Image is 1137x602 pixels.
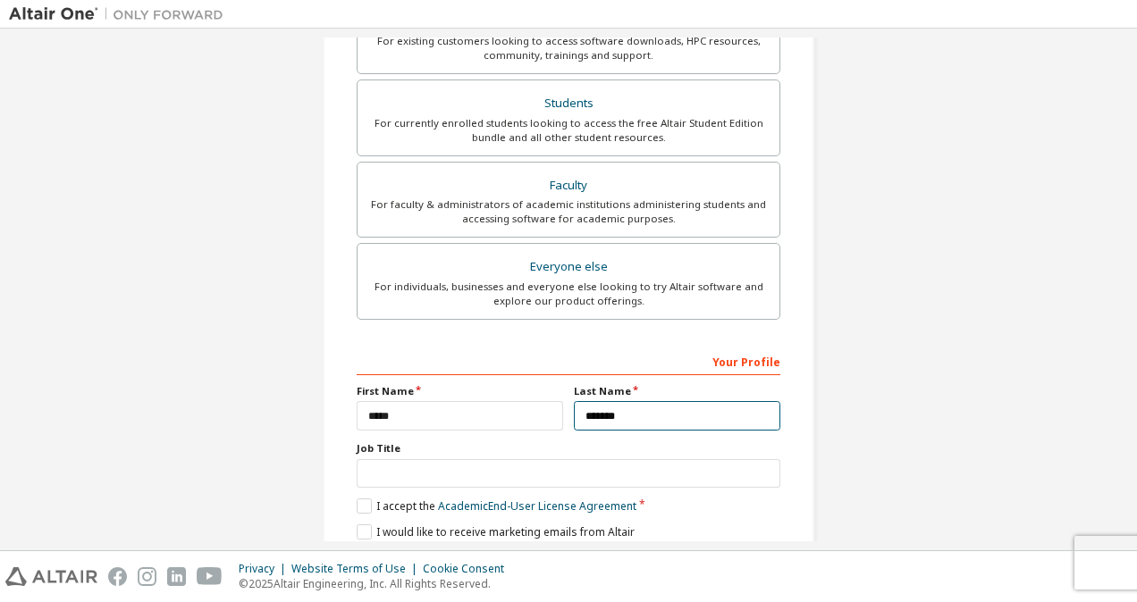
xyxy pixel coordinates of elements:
[368,91,769,116] div: Students
[423,562,515,576] div: Cookie Consent
[368,34,769,63] div: For existing customers looking to access software downloads, HPC resources, community, trainings ...
[138,567,156,586] img: instagram.svg
[368,116,769,145] div: For currently enrolled students looking to access the free Altair Student Edition bundle and all ...
[357,498,636,514] label: I accept the
[197,567,223,586] img: youtube.svg
[108,567,127,586] img: facebook.svg
[291,562,423,576] div: Website Terms of Use
[438,498,636,514] a: Academic End-User License Agreement
[357,384,563,398] label: First Name
[239,562,291,576] div: Privacy
[9,5,232,23] img: Altair One
[5,567,97,586] img: altair_logo.svg
[368,197,769,226] div: For faculty & administrators of academic institutions administering students and accessing softwa...
[368,173,769,198] div: Faculty
[239,576,515,591] p: © 2025 Altair Engineering, Inc. All Rights Reserved.
[574,384,780,398] label: Last Name
[368,255,769,280] div: Everyone else
[357,524,635,539] label: I would like to receive marketing emails from Altair
[167,567,186,586] img: linkedin.svg
[357,441,780,456] label: Job Title
[368,280,769,308] div: For individuals, businesses and everyone else looking to try Altair software and explore our prod...
[357,347,780,375] div: Your Profile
